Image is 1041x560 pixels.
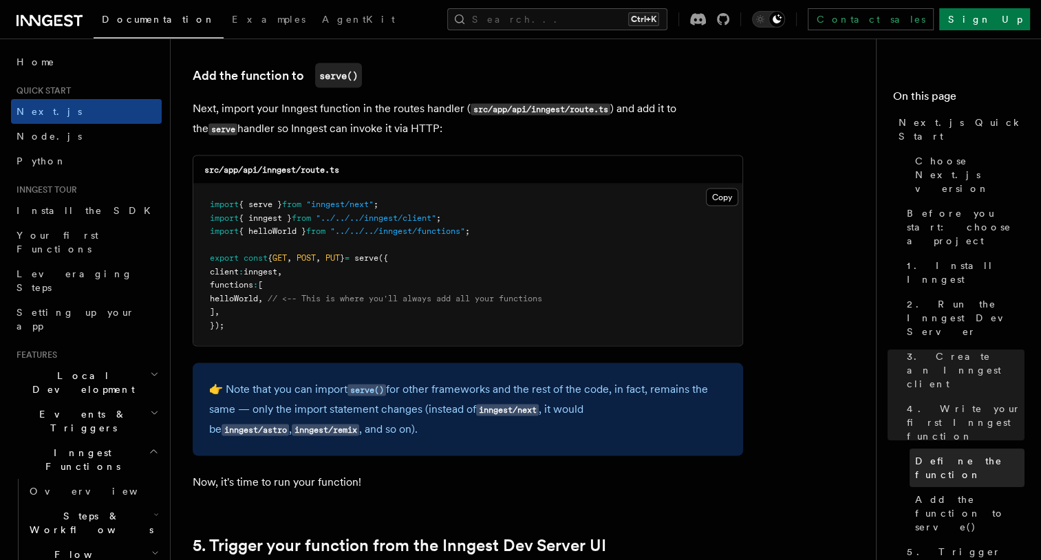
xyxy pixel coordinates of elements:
a: Your first Functions [11,223,162,261]
a: Sign Up [939,8,1030,30]
button: Steps & Workflows [24,504,162,542]
span: helloWorld [210,294,258,303]
span: Add the function to serve() [915,493,1024,534]
span: }); [210,321,224,330]
span: Inngest Functions [11,446,149,473]
a: serve() [347,383,386,396]
span: client [210,267,239,277]
a: Setting up your app [11,300,162,338]
span: ({ [378,253,388,263]
code: serve() [315,63,362,88]
span: Define the function [915,454,1024,482]
a: Define the function [910,449,1024,487]
span: = [345,253,350,263]
button: Toggle dark mode [752,11,785,28]
a: Documentation [94,4,224,39]
a: 2. Run the Inngest Dev Server [901,292,1024,344]
span: "../../../inngest/functions" [330,226,465,236]
code: serve [208,124,237,136]
a: Next.js Quick Start [893,110,1024,149]
span: Install the SDK [17,205,159,216]
span: Setting up your app [17,307,135,332]
a: Choose Next.js version [910,149,1024,201]
p: 👉 Note that you can import for other frameworks and the rest of the code, in fact, remains the sa... [209,380,727,440]
button: Copy [706,189,738,206]
span: Before you start: choose a project [907,206,1024,248]
code: src/app/api/inngest/route.ts [471,104,610,116]
span: , [215,307,219,316]
span: const [244,253,268,263]
span: : [253,280,258,290]
code: inngest/remix [292,424,359,436]
span: } [340,253,345,263]
span: Overview [30,486,171,497]
span: import [210,213,239,223]
span: from [292,213,311,223]
span: Quick start [11,85,71,96]
span: ; [436,213,441,223]
a: 5. Trigger your function from the Inngest Dev Server UI [193,536,606,555]
code: inngest/astro [222,424,289,436]
a: Home [11,50,162,74]
span: { inngest } [239,213,292,223]
span: "../../../inngest/client" [316,213,436,223]
span: 3. Create an Inngest client [907,349,1024,391]
span: ] [210,307,215,316]
span: Python [17,155,67,166]
span: , [258,294,263,303]
span: , [277,267,282,277]
a: Before you start: choose a project [901,201,1024,253]
button: Inngest Functions [11,440,162,479]
h4: On this page [893,88,1024,110]
span: { helloWorld } [239,226,306,236]
code: serve() [347,385,386,396]
span: , [316,253,321,263]
a: Contact sales [808,8,934,30]
a: 4. Write your first Inngest function [901,396,1024,449]
span: { serve } [239,200,282,209]
kbd: Ctrl+K [628,12,659,26]
span: [ [258,280,263,290]
span: serve [354,253,378,263]
span: , [287,253,292,263]
span: import [210,226,239,236]
span: 2. Run the Inngest Dev Server [907,297,1024,338]
span: from [282,200,301,209]
a: Examples [224,4,314,37]
span: Steps & Workflows [24,509,153,537]
span: functions [210,280,253,290]
span: 4. Write your first Inngest function [907,402,1024,443]
span: inngest [244,267,277,277]
span: import [210,200,239,209]
code: src/app/api/inngest/route.ts [204,165,339,175]
a: Add the function to serve() [910,487,1024,539]
span: ; [465,226,470,236]
span: PUT [325,253,340,263]
span: POST [297,253,316,263]
a: Python [11,149,162,173]
span: Inngest tour [11,184,77,195]
a: Node.js [11,124,162,149]
a: AgentKit [314,4,403,37]
span: Events & Triggers [11,407,150,435]
span: Examples [232,14,305,25]
a: 1. Install Inngest [901,253,1024,292]
span: Next.js Quick Start [899,116,1024,143]
span: Local Development [11,369,150,396]
span: Leveraging Steps [17,268,133,293]
span: // <-- This is where you'll always add all your functions [268,294,542,303]
span: "inngest/next" [306,200,374,209]
span: { [268,253,272,263]
code: inngest/next [476,405,539,416]
span: export [210,253,239,263]
span: Next.js [17,106,82,117]
span: : [239,267,244,277]
span: Node.js [17,131,82,142]
span: Your first Functions [17,230,98,255]
span: Documentation [102,14,215,25]
span: ; [374,200,378,209]
span: Features [11,349,57,360]
span: Choose Next.js version [915,154,1024,195]
p: Next, import your Inngest function in the routes handler ( ) and add it to the handler so Inngest... [193,99,743,139]
p: Now, it's time to run your function! [193,473,743,492]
